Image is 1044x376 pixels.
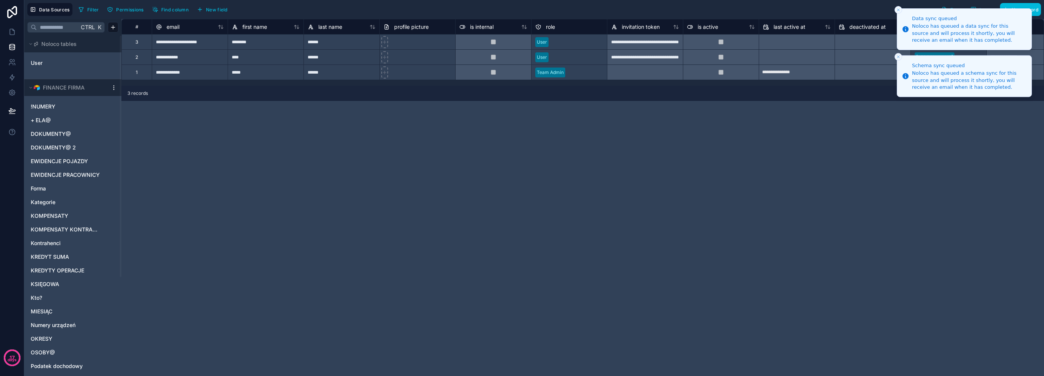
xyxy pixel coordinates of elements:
span: first name [242,23,267,31]
div: 2 [135,54,138,60]
a: + ELA@ [31,116,100,124]
div: EWIDENCJE PRACOWNICY [27,169,118,181]
span: User [31,59,42,67]
div: Kontrahenci [27,237,118,249]
a: EWIDENCJE PRACOWNICY [31,171,100,179]
a: OSOBY@ [31,349,100,356]
a: OKRESY [31,335,100,343]
div: !NUMERY [27,101,118,113]
span: Forma [31,185,46,192]
div: Noloco has queued a schema sync for this source and will process it shortly, you will receive an ... [912,70,1025,91]
span: Find column [161,7,189,13]
div: KOMPENSATY [27,210,118,222]
div: Forma [27,182,118,195]
div: OSOBY@ [27,346,118,359]
span: KREDYT SUMA [31,253,69,261]
div: KSIĘGOWA [27,278,118,290]
span: !NUMERY [31,103,55,110]
span: KOMPENSATY [31,212,68,220]
span: email [167,23,179,31]
a: DOKUMENTY@ [31,130,100,138]
div: KREDYT SUMA [27,251,118,263]
span: MIESIĄC [31,308,52,315]
a: DOKUMENTY@ 2 [31,144,100,151]
span: New field [206,7,228,13]
div: Kategorie [27,196,118,208]
span: DOKUMENTY@ [31,130,71,138]
a: Podatek dochodowy [31,362,100,370]
a: KOMPENSATY [31,212,100,220]
a: KREDYTY OPERACJE [31,267,100,274]
div: DOKUMENTY@ 2 [27,142,118,154]
span: DOKUMENTY@ 2 [31,144,76,151]
a: User [31,59,92,67]
div: User [537,54,547,61]
span: OSOBY@ [31,349,55,356]
div: User [27,57,118,69]
div: OKRESY [27,333,118,345]
span: Permissions [116,7,143,13]
div: KREDYTY OPERACJE [27,264,118,277]
a: Numery urządzeń [31,321,100,329]
button: Close toast [895,6,902,14]
span: Filter [87,7,99,13]
div: Schema sync queued [912,62,1025,69]
a: Kto? [31,294,100,302]
span: Kontrahenci [31,239,61,247]
button: Filter [75,4,102,15]
span: invitation token [622,23,660,31]
span: Podatek dochodowy [31,362,83,370]
div: MIESIĄC [27,305,118,318]
div: + ELA@ [27,114,118,126]
span: OKRESY [31,335,52,343]
span: Data Sources [39,7,70,13]
span: Numery urządzeń [31,321,75,329]
span: FINANCE FIRMA [43,84,85,91]
span: role [546,23,555,31]
span: last name [318,23,342,31]
span: deactivated at [849,23,886,31]
div: Kto? [27,292,118,304]
a: KOMPENSATY KONTRAHENCI [31,226,100,233]
span: Noloco tables [41,40,77,48]
a: Kontrahenci [31,239,100,247]
a: KSIĘGOWA [31,280,100,288]
div: Podatek dochodowy [27,360,118,372]
button: Find column [149,4,191,15]
div: Numery urządzeń [27,319,118,331]
span: last active at [774,23,805,31]
span: KSIĘGOWA [31,280,59,288]
span: EWIDENCJE POJAZDY [31,157,88,165]
div: 3 [135,39,138,45]
div: Team Admin [537,69,564,76]
div: KOMPENSATY KONTRAHENCI [27,223,118,236]
span: is active [698,23,718,31]
a: !NUMERY [31,103,100,110]
a: EWIDENCJE POJAZDY [31,157,100,165]
a: Forma [31,185,100,192]
span: K [97,25,102,30]
div: EWIDENCJE POJAZDY [27,155,118,167]
span: profile picture [394,23,429,31]
a: KREDYT SUMA [31,253,100,261]
p: days [8,357,17,363]
div: Data sync queued [912,15,1025,22]
img: Airtable Logo [34,85,40,91]
span: + ELA@ [31,116,51,124]
a: MIESIĄC [31,308,100,315]
div: 1 [136,69,138,76]
button: New field [194,4,230,15]
div: User [537,39,547,46]
span: 3 records [127,90,148,96]
button: Airtable LogoFINANCE FIRMA [27,82,108,93]
a: Permissions [104,4,149,15]
div: DOKUMENTY@ [27,128,118,140]
button: Permissions [104,4,146,15]
span: Ctrl [80,22,96,32]
div: # [127,24,146,30]
button: Close toast [895,53,902,61]
p: 17 [9,354,15,362]
span: Kto? [31,294,42,302]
